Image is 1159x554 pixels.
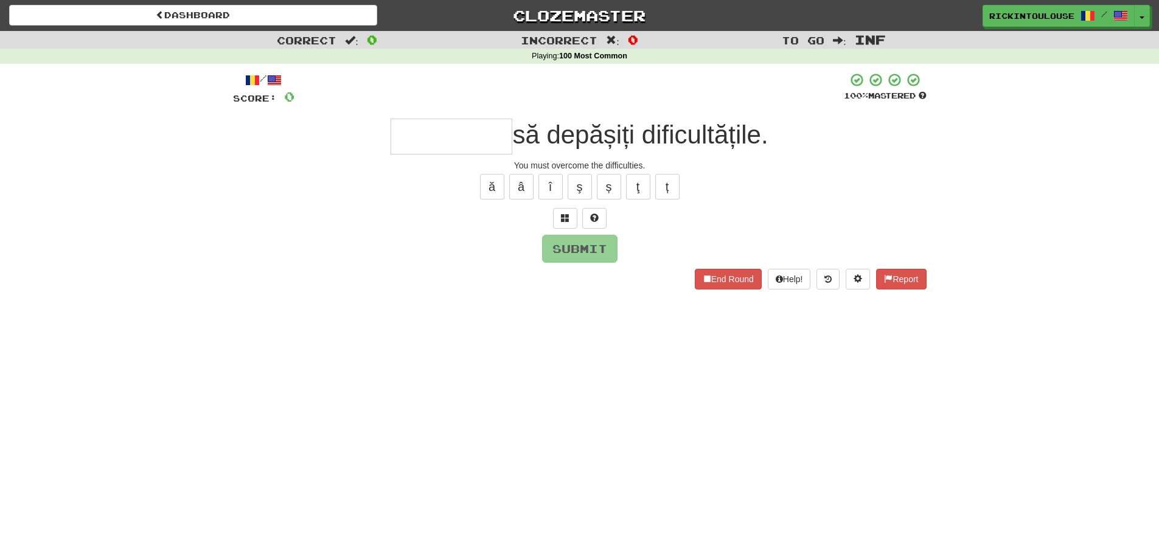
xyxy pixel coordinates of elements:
[833,35,846,46] span: :
[9,5,377,26] a: Dashboard
[695,269,762,289] button: End Round
[983,5,1135,27] a: RickinToulouse /
[876,269,926,289] button: Report
[628,32,638,47] span: 0
[582,208,607,229] button: Single letter hint - you only get 1 per sentence and score half the points! alt+h
[816,269,840,289] button: Round history (alt+y)
[395,5,764,26] a: Clozemaster
[480,174,504,199] button: ă
[553,208,577,229] button: Switch sentence to multiple choice alt+p
[509,174,534,199] button: â
[233,93,277,103] span: Score:
[512,120,768,149] span: să depășiți dificultățile.
[284,89,294,104] span: 0
[768,269,811,289] button: Help!
[655,174,680,199] button: ț
[367,32,377,47] span: 0
[606,35,619,46] span: :
[233,159,927,171] div: You must overcome the difficulties.
[597,174,621,199] button: ș
[782,34,824,46] span: To go
[559,52,627,60] strong: 100 Most Common
[538,174,563,199] button: î
[233,72,294,88] div: /
[345,35,358,46] span: :
[568,174,592,199] button: ş
[521,34,597,46] span: Incorrect
[989,10,1074,21] span: RickinToulouse
[626,174,650,199] button: ţ
[844,91,927,102] div: Mastered
[277,34,336,46] span: Correct
[844,91,868,100] span: 100 %
[1101,10,1107,18] span: /
[855,32,886,47] span: Inf
[542,235,618,263] button: Submit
